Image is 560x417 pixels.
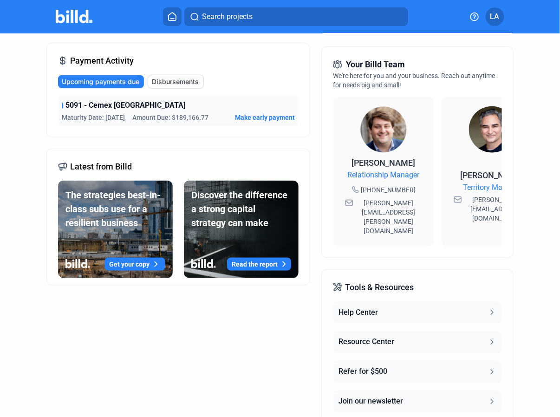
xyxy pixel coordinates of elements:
[461,170,524,180] span: [PERSON_NAME]
[339,307,378,318] div: Help Center
[352,158,416,168] span: [PERSON_NAME]
[235,113,295,122] button: Make early payment
[333,301,501,324] button: Help Center
[345,281,414,294] span: Tools & Resources
[152,77,199,86] span: Disbursements
[469,106,515,153] img: Territory Manager
[333,361,501,383] button: Refer for $500
[333,331,501,353] button: Resource Center
[70,160,132,173] span: Latest from Billd
[56,10,92,23] img: Billd Company Logo
[58,75,144,88] button: Upcoming payments due
[464,195,531,223] span: [PERSON_NAME][EMAIL_ADDRESS][DOMAIN_NAME]
[361,185,416,195] span: [PHONE_NUMBER]
[333,72,495,89] span: We're here for you and your business. Reach out anytime for needs big and small!
[70,54,134,67] span: Payment Activity
[104,258,165,271] button: Get your copy
[65,100,185,111] span: 5091 - Cemex [GEOGRAPHIC_DATA]
[360,106,407,153] img: Relationship Manager
[148,75,204,89] button: Disbursements
[486,7,504,26] button: LA
[355,198,422,235] span: [PERSON_NAME][EMAIL_ADDRESS][PERSON_NAME][DOMAIN_NAME]
[339,337,394,348] div: Resource Center
[339,366,387,378] div: Refer for $500
[346,58,405,71] span: Your Billd Team
[463,182,521,193] span: Territory Manager
[184,7,408,26] button: Search projects
[348,169,420,181] span: Relationship Manager
[62,113,125,122] span: Maturity Date: [DATE]
[191,188,291,230] div: Discover the difference a strong capital strategy can make
[62,77,139,86] span: Upcoming payments due
[227,258,291,271] button: Read the report
[65,188,165,230] div: The strategies best-in-class subs use for a resilient business
[490,11,500,22] span: LA
[132,113,208,122] span: Amount Due: $189,166.77
[339,396,403,407] div: Join our newsletter
[333,391,501,413] button: Join our newsletter
[202,11,253,22] span: Search projects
